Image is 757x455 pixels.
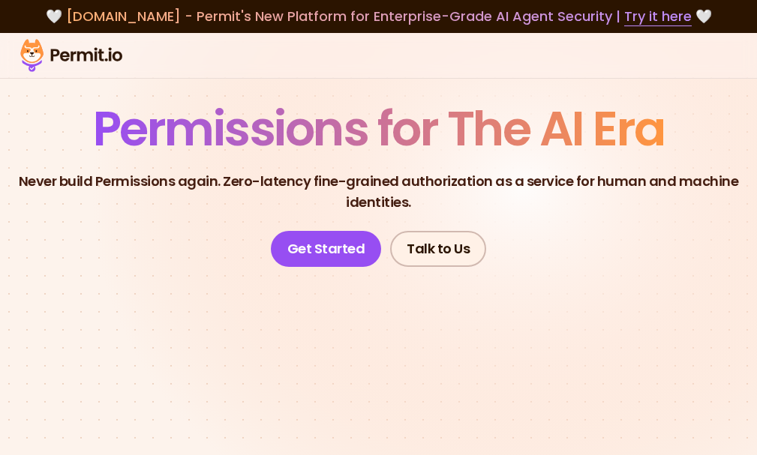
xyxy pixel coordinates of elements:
[390,231,486,267] a: Talk to Us
[271,231,382,267] a: Get Started
[93,95,665,162] span: Permissions for The AI Era
[66,7,692,25] span: [DOMAIN_NAME] - Permit's New Platform for Enterprise-Grade AI Agent Security |
[12,171,745,213] p: Never build Permissions again. Zero-latency fine-grained authorization as a service for human and...
[15,6,742,27] div: 🤍 🤍
[624,7,692,26] a: Try it here
[15,36,128,75] img: Permit logo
